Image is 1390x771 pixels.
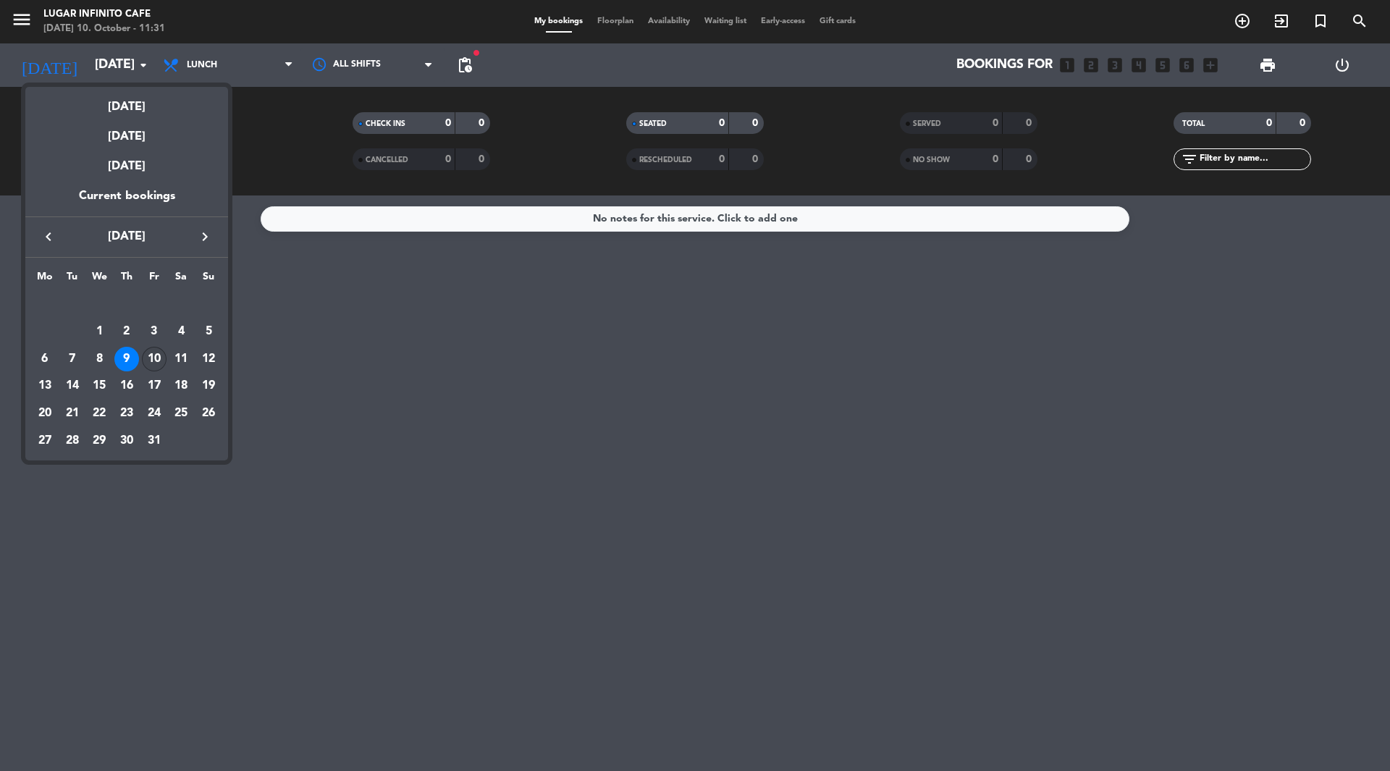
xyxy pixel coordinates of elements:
[33,374,57,398] div: 13
[140,427,168,455] td: October 31, 2025
[168,269,195,291] th: Saturday
[31,269,59,291] th: Monday
[60,374,85,398] div: 14
[195,400,222,427] td: October 26, 2025
[140,345,168,373] td: October 10, 2025
[114,347,139,371] div: 9
[114,429,139,453] div: 30
[87,347,111,371] div: 8
[59,345,86,373] td: October 7, 2025
[85,400,113,427] td: October 22, 2025
[196,347,221,371] div: 12
[196,319,221,344] div: 5
[195,345,222,373] td: October 12, 2025
[142,429,167,453] div: 31
[113,372,140,400] td: October 16, 2025
[33,401,57,426] div: 20
[85,345,113,373] td: October 8, 2025
[140,269,168,291] th: Friday
[40,228,57,245] i: keyboard_arrow_left
[169,319,193,344] div: 4
[60,347,85,371] div: 7
[114,319,139,344] div: 2
[140,372,168,400] td: October 17, 2025
[196,374,221,398] div: 19
[113,400,140,427] td: October 23, 2025
[59,372,86,400] td: October 14, 2025
[196,401,221,426] div: 26
[31,372,59,400] td: October 13, 2025
[114,401,139,426] div: 23
[85,269,113,291] th: Wednesday
[192,227,218,246] button: keyboard_arrow_right
[195,318,222,345] td: October 5, 2025
[87,374,111,398] div: 15
[140,400,168,427] td: October 24, 2025
[142,347,167,371] div: 10
[25,117,228,146] div: [DATE]
[31,345,59,373] td: October 6, 2025
[31,290,222,318] td: OCT
[140,318,168,345] td: October 3, 2025
[33,347,57,371] div: 6
[85,372,113,400] td: October 15, 2025
[87,319,111,344] div: 1
[85,427,113,455] td: October 29, 2025
[113,345,140,373] td: October 9, 2025
[31,427,59,455] td: October 27, 2025
[31,400,59,427] td: October 20, 2025
[87,401,111,426] div: 22
[196,228,214,245] i: keyboard_arrow_right
[62,227,192,246] span: [DATE]
[59,269,86,291] th: Tuesday
[25,87,228,117] div: [DATE]
[113,269,140,291] th: Thursday
[195,372,222,400] td: October 19, 2025
[25,187,228,216] div: Current bookings
[168,318,195,345] td: October 4, 2025
[169,374,193,398] div: 18
[25,146,228,187] div: [DATE]
[113,318,140,345] td: October 2, 2025
[142,401,167,426] div: 24
[168,372,195,400] td: October 18, 2025
[35,227,62,246] button: keyboard_arrow_left
[60,429,85,453] div: 28
[195,269,222,291] th: Sunday
[114,374,139,398] div: 16
[168,345,195,373] td: October 11, 2025
[87,429,111,453] div: 29
[59,427,86,455] td: October 28, 2025
[168,400,195,427] td: October 25, 2025
[169,401,193,426] div: 25
[142,319,167,344] div: 3
[60,401,85,426] div: 21
[142,374,167,398] div: 17
[59,400,86,427] td: October 21, 2025
[85,318,113,345] td: October 1, 2025
[169,347,193,371] div: 11
[113,427,140,455] td: October 30, 2025
[33,429,57,453] div: 27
